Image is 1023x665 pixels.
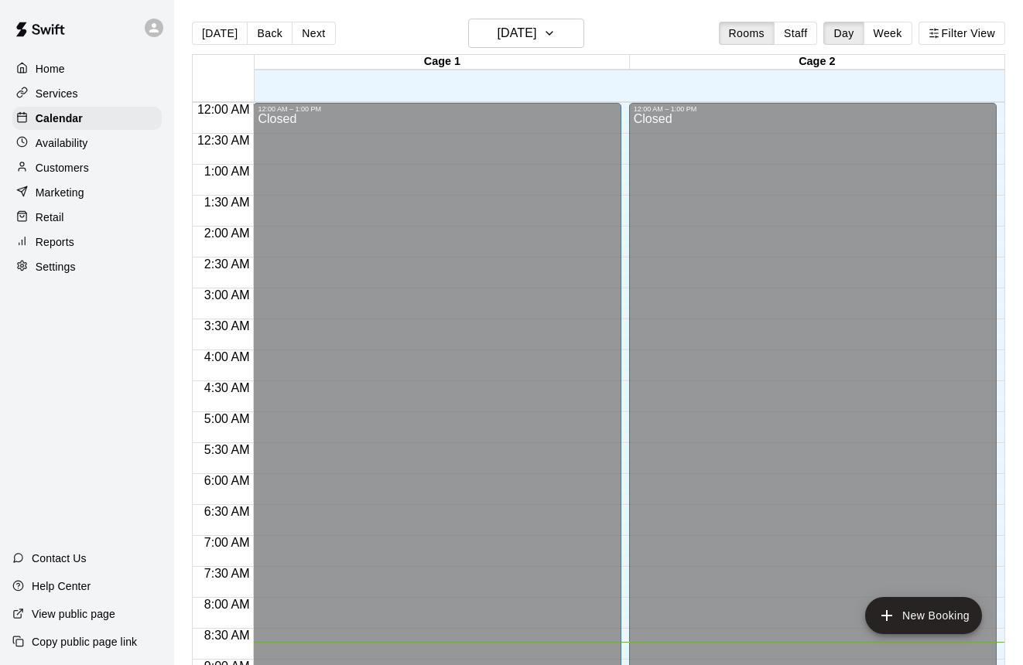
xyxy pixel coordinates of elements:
[200,350,254,363] span: 4:00 AM
[12,181,162,204] a: Marketing
[200,598,254,611] span: 8:00 AM
[719,22,775,45] button: Rooms
[634,105,992,113] div: 12:00 AM – 1:00 PM
[292,22,335,45] button: Next
[12,206,162,229] a: Retail
[193,103,254,116] span: 12:00 AM
[36,135,88,151] p: Availability
[32,606,115,622] p: View public page
[36,234,74,250] p: Reports
[36,111,83,126] p: Calendar
[36,86,78,101] p: Services
[200,474,254,487] span: 6:00 AM
[36,210,64,225] p: Retail
[12,131,162,155] a: Availability
[919,22,1005,45] button: Filter View
[200,196,254,209] span: 1:30 AM
[255,55,629,70] div: Cage 1
[468,19,584,48] button: [DATE]
[32,634,137,650] p: Copy public page link
[200,505,254,518] span: 6:30 AM
[200,629,254,642] span: 8:30 AM
[630,55,1004,70] div: Cage 2
[12,57,162,80] a: Home
[200,227,254,240] span: 2:00 AM
[200,319,254,332] span: 3:30 AM
[200,443,254,456] span: 5:30 AM
[864,22,912,45] button: Week
[32,551,87,566] p: Contact Us
[32,578,91,594] p: Help Center
[247,22,293,45] button: Back
[12,230,162,254] a: Reports
[200,165,254,178] span: 1:00 AM
[12,255,162,278] a: Settings
[865,597,982,634] button: add
[200,412,254,425] span: 5:00 AM
[12,107,162,130] a: Calendar
[12,156,162,179] a: Customers
[200,381,254,394] span: 4:30 AM
[258,105,616,113] div: 12:00 AM – 1:00 PM
[12,82,162,105] a: Services
[193,134,254,147] span: 12:30 AM
[497,22,536,44] h6: [DATE]
[823,22,864,45] button: Day
[36,160,89,176] p: Customers
[36,61,65,77] p: Home
[200,257,254,271] span: 2:30 AM
[36,185,84,200] p: Marketing
[36,259,76,275] p: Settings
[200,288,254,302] span: 3:00 AM
[192,22,248,45] button: [DATE]
[774,22,818,45] button: Staff
[200,536,254,549] span: 7:00 AM
[200,567,254,580] span: 7:30 AM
